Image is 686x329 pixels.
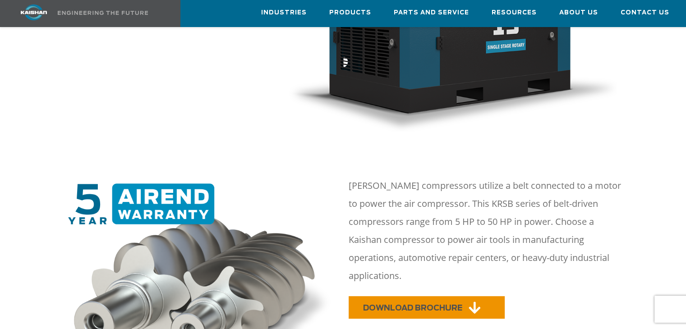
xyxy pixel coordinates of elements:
[394,0,469,25] a: Parts and Service
[261,8,307,18] span: Industries
[349,296,505,319] a: DOWNLOAD BROCHURE
[363,304,462,312] span: DOWNLOAD BROCHURE
[621,0,669,25] a: Contact Us
[329,8,371,18] span: Products
[58,11,148,15] img: Engineering the future
[492,0,537,25] a: Resources
[394,8,469,18] span: Parts and Service
[559,0,598,25] a: About Us
[329,0,371,25] a: Products
[492,8,537,18] span: Resources
[559,8,598,18] span: About Us
[261,0,307,25] a: Industries
[621,8,669,18] span: Contact Us
[349,177,623,285] p: [PERSON_NAME] compressors utilize a belt connected to a motor to power the air compressor. This K...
